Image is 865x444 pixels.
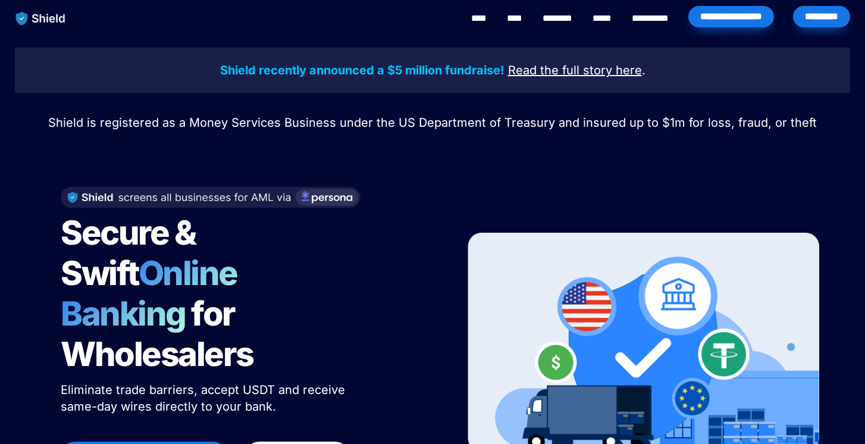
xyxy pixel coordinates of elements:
span: . [642,63,645,77]
span: Shield is registered as a Money Services Business under the US Department of Treasury and insured... [48,115,817,130]
a: here [616,65,642,77]
a: Read the full story [508,65,612,77]
img: website logo [10,6,71,31]
span: Eliminate trade barriers, accept USDT and receive same-day wires directly to your bank. [61,383,349,414]
strong: Shield recently announced a $5 million fundraise! [220,63,504,77]
u: Read the full story [508,63,612,77]
u: here [616,63,642,77]
span: for Wholesalers [61,293,253,374]
span: Secure & Swift [61,212,201,293]
span: Online Banking [61,253,249,334]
